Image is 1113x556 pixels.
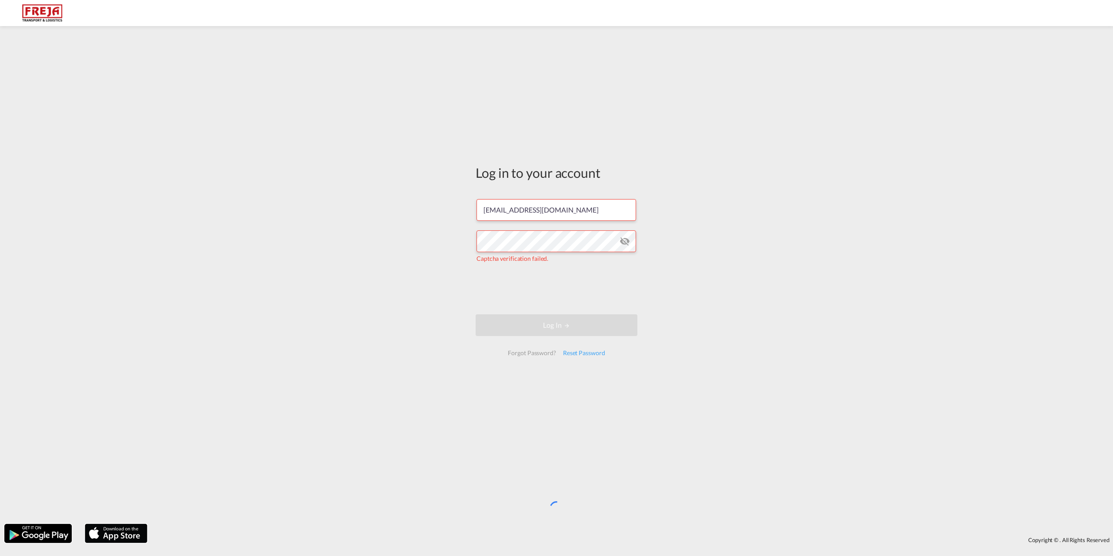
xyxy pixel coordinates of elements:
[13,3,72,23] img: 586607c025bf11f083711d99603023e7.png
[3,523,73,544] img: google.png
[152,533,1113,547] div: Copyright © . All Rights Reserved
[560,345,609,361] div: Reset Password
[476,163,637,182] div: Log in to your account
[84,523,148,544] img: apple.png
[620,236,630,246] md-icon: icon-eye-off
[476,314,637,336] button: LOGIN
[504,345,559,361] div: Forgot Password?
[477,199,636,221] input: Enter email/phone number
[477,255,548,262] span: Captcha verification failed.
[490,272,623,306] iframe: reCAPTCHA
